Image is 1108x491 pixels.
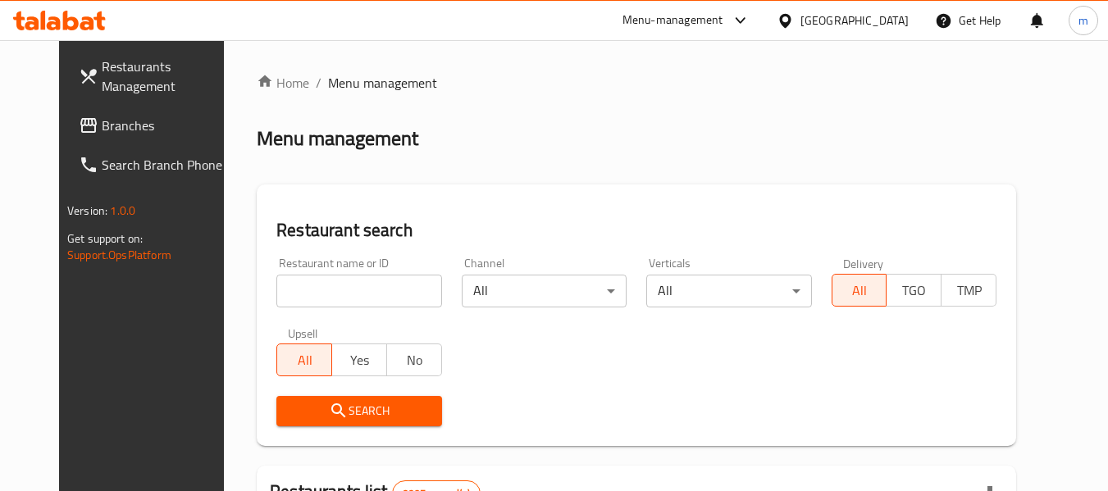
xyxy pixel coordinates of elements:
span: All [284,348,326,372]
button: TGO [886,274,942,307]
a: Search Branch Phone [66,145,244,184]
span: Menu management [328,73,437,93]
button: No [386,343,442,376]
span: TGO [893,279,935,302]
span: No [394,348,435,372]
span: TMP [948,279,990,302]
a: Branches [66,106,244,145]
span: All [839,279,881,302]
button: All [276,343,332,376]
h2: Restaurant search [276,218,996,243]
button: TMP [941,274,996,307]
a: Support.OpsPlatform [67,244,171,266]
span: Search [290,401,428,421]
div: Menu-management [622,11,723,30]
span: Get support on: [67,228,143,249]
span: Yes [339,348,381,372]
a: Home [257,73,309,93]
li: / [316,73,321,93]
h2: Menu management [257,125,418,152]
nav: breadcrumb [257,73,1016,93]
span: 1.0.0 [110,200,135,221]
label: Delivery [843,257,884,269]
span: m [1078,11,1088,30]
span: Branches [102,116,231,135]
button: Search [276,396,441,426]
input: Search for restaurant name or ID.. [276,275,441,307]
div: All [646,275,811,307]
button: All [832,274,887,307]
label: Upsell [288,327,318,339]
button: Yes [331,343,387,376]
span: Version: [67,200,107,221]
a: Restaurants Management [66,47,244,106]
span: Restaurants Management [102,57,231,96]
div: All [462,275,627,307]
div: [GEOGRAPHIC_DATA] [800,11,909,30]
span: Search Branch Phone [102,155,231,175]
